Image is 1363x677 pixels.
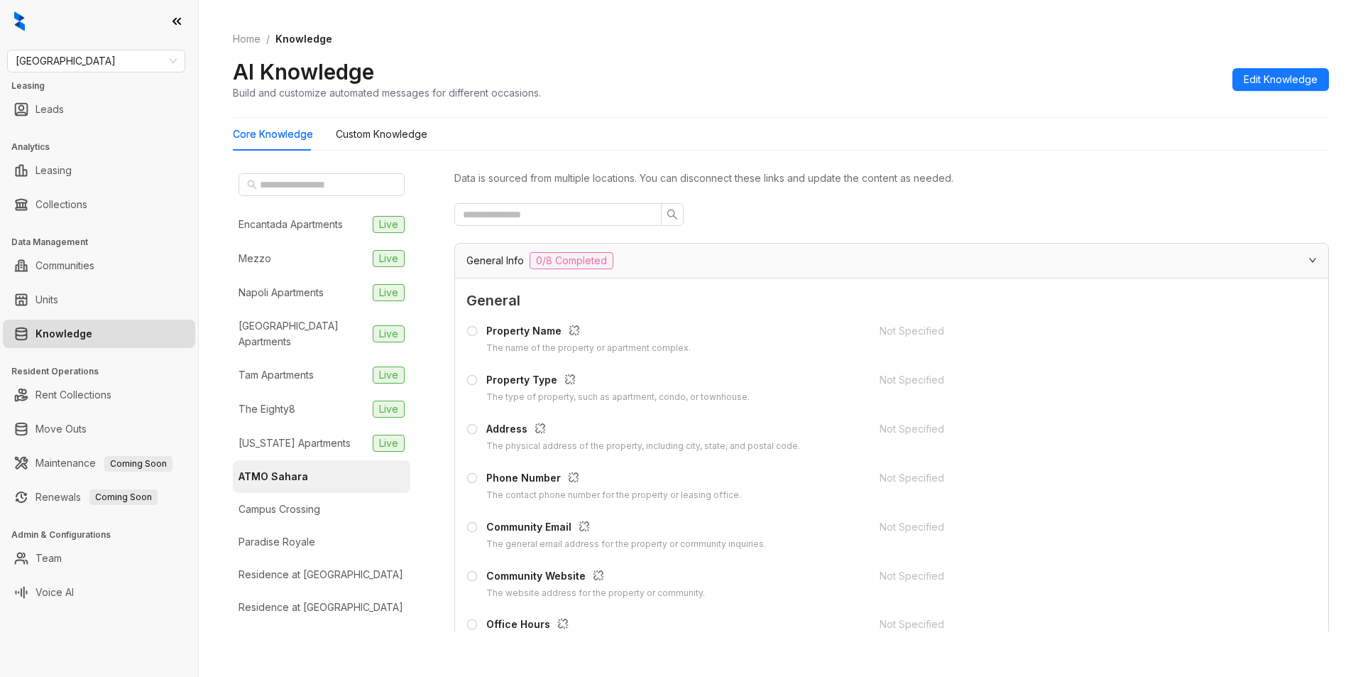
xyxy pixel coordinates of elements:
span: Fairfield [16,50,177,72]
div: Community Email [486,519,766,538]
div: Custom Knowledge [336,126,427,142]
div: The contact phone number for the property or leasing office. [486,489,741,502]
span: General Info [466,253,524,269]
li: Renewals [3,483,195,511]
div: The type of property, such as apartment, condo, or townhouse. [486,391,750,404]
a: Team [35,544,62,573]
h3: Admin & Configurations [11,529,198,541]
span: search [667,209,678,220]
div: Campus Crossing [239,502,320,517]
li: Team [3,544,195,573]
a: RenewalsComing Soon [35,483,158,511]
span: Live [373,367,405,384]
li: Voice AI [3,578,195,607]
li: Leasing [3,156,195,185]
a: Units [35,286,58,314]
a: Move Outs [35,415,87,443]
h3: Leasing [11,80,198,92]
a: Home [230,31,263,47]
div: Property Type [486,372,750,391]
li: Knowledge [3,320,195,348]
div: The website address for the property or community. [486,587,705,600]
div: ATMO Sahara [239,469,308,484]
a: Collections [35,190,87,219]
a: Knowledge [35,320,92,348]
span: Knowledge [275,33,332,45]
div: The physical address of the property, including city, state, and postal code. [486,440,800,453]
span: Edit Knowledge [1244,72,1318,87]
div: Not Specified [880,617,1276,632]
div: Encantada Apartments [239,217,343,232]
div: Paradise Royale [239,534,315,550]
span: expanded [1308,256,1317,264]
span: search [247,180,257,190]
div: General Info0/8 Completed [455,244,1328,278]
a: Leads [35,95,64,124]
div: Residence at [GEOGRAPHIC_DATA] [239,567,403,583]
div: Office Hours [486,617,774,635]
div: Residence at [GEOGRAPHIC_DATA] [239,600,403,615]
div: The name of the property or apartment complex. [486,342,691,355]
span: Live [373,325,405,342]
div: Build and customize automated messages for different occasions. [233,85,541,100]
div: Property Name [486,323,691,342]
div: Not Specified [880,568,1276,584]
div: The Eighty8 [239,401,295,417]
h3: Resident Operations [11,365,198,378]
h2: AI Knowledge [233,58,374,85]
span: Live [373,401,405,418]
div: Not Specified [880,421,1276,437]
div: Phone Number [486,470,741,489]
li: Rent Collections [3,381,195,409]
div: Not Specified [880,323,1276,339]
div: Tam Apartments [239,367,314,383]
li: Units [3,286,195,314]
a: Rent Collections [35,381,111,409]
div: Not Specified [880,519,1276,535]
div: Not Specified [880,372,1276,388]
button: Edit Knowledge [1232,68,1329,91]
div: Address [486,421,800,440]
li: Leads [3,95,195,124]
span: General [466,290,1317,312]
a: Voice AI [35,578,74,607]
h3: Data Management [11,236,198,249]
span: Live [373,435,405,452]
div: Not Specified [880,470,1276,486]
a: Communities [35,251,94,280]
span: Live [373,216,405,233]
div: The general email address for the property or community inquiries. [486,538,766,551]
div: [US_STATE] Apartments [239,435,351,451]
h3: Analytics [11,141,198,153]
div: Napoli Apartments [239,285,324,300]
div: Core Knowledge [233,126,313,142]
li: Move Outs [3,415,195,443]
span: Coming Soon [89,489,158,505]
span: Coming Soon [104,456,173,472]
span: Live [373,284,405,301]
li: Maintenance [3,449,195,477]
img: logo [14,11,25,31]
span: 0/8 Completed [530,252,613,269]
div: Community Website [486,568,705,587]
div: Data is sourced from multiple locations. You can disconnect these links and update the content as... [454,170,1329,186]
li: Communities [3,251,195,280]
li: Collections [3,190,195,219]
div: Mezzo [239,251,271,266]
span: Live [373,250,405,267]
a: Leasing [35,156,72,185]
li: / [266,31,270,47]
div: [GEOGRAPHIC_DATA] Apartments [239,318,367,350]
